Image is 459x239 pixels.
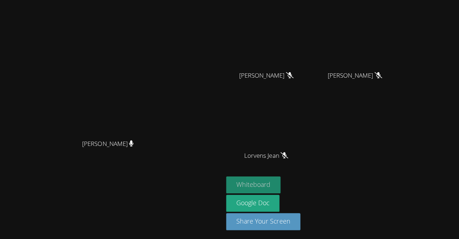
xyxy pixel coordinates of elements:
span: [PERSON_NAME] [328,71,382,81]
button: Whiteboard [227,176,281,193]
span: Lorvens Jean [245,151,289,161]
span: [PERSON_NAME] [240,71,294,81]
span: [PERSON_NAME] [84,139,135,149]
button: Share Your Screen [227,213,301,230]
a: Google Doc [227,195,280,212]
